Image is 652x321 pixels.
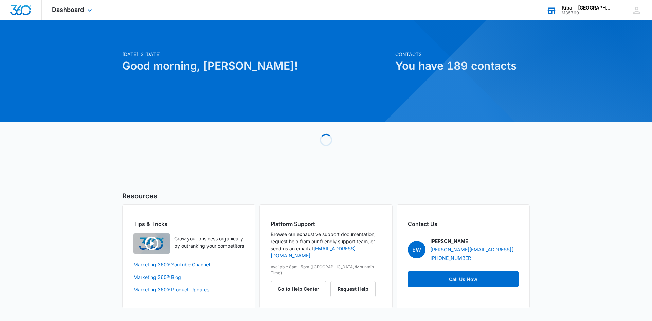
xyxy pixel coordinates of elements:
[122,51,391,58] p: [DATE] is [DATE]
[430,254,473,262] a: [PHONE_NUMBER]
[271,286,330,292] a: Go to Help Center
[133,233,170,254] img: Quick Overview Video
[133,261,244,268] a: Marketing 360® YouTube Channel
[271,281,326,297] button: Go to Help Center
[330,286,376,292] a: Request Help
[133,273,244,281] a: Marketing 360® Blog
[271,220,381,228] h2: Platform Support
[562,5,611,11] div: account name
[133,220,244,228] h2: Tips & Tricks
[122,58,391,74] h1: Good morning, [PERSON_NAME]!
[122,191,530,201] h5: Resources
[395,58,530,74] h1: You have 189 contacts
[271,264,381,276] p: Available 8am-5pm ([GEOGRAPHIC_DATA]/Mountain Time)
[430,237,470,245] p: [PERSON_NAME]
[174,235,244,249] p: Grow your business organically by outranking your competitors
[330,281,376,297] button: Request Help
[430,246,519,253] a: [PERSON_NAME][EMAIL_ADDRESS][PERSON_NAME][DOMAIN_NAME]
[408,220,519,228] h2: Contact Us
[408,241,425,258] span: EW
[271,231,381,259] p: Browse our exhaustive support documentation, request help from our friendly support team, or send...
[562,11,611,15] div: account id
[395,51,530,58] p: Contacts
[52,6,84,13] span: Dashboard
[133,286,244,293] a: Marketing 360® Product Updates
[408,271,519,287] a: Call Us Now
